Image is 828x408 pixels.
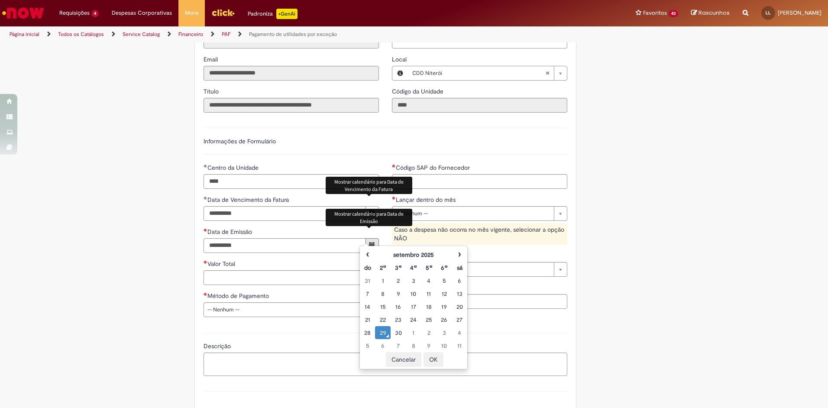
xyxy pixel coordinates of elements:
div: 20 September 2025 Saturday [454,302,465,311]
div: 06 September 2025 Saturday [454,276,465,285]
img: click_logo_yellow_360x200.png [211,6,235,19]
div: 05 September 2025 Friday [439,276,450,285]
img: ServiceNow [1,4,45,22]
span: Necessários [204,292,207,296]
div: Escolher data [359,246,468,369]
th: Sábado [452,261,467,274]
span: 4 [91,10,99,17]
div: 17 September 2025 Wednesday [408,302,419,311]
th: Quinta-feira [421,261,437,274]
label: Somente leitura - Email [204,55,220,64]
th: Próximo mês [452,248,467,261]
span: CDD Niterói [412,66,545,80]
abbr: Limpar campo Local [541,66,554,80]
div: 02 October 2025 Thursday [424,328,434,337]
div: 15 September 2025 Monday [377,302,388,311]
span: Somente leitura - Título [204,87,220,95]
span: Favoritos [643,9,667,17]
span: -- Nenhum -- [396,207,550,220]
span: Método de Pagamento [207,292,271,300]
a: Service Catalog [123,31,160,38]
div: 10 September 2025 Wednesday [408,289,419,298]
span: Obrigatório Preenchido [204,164,207,168]
div: 07 September 2025 Sunday [362,289,373,298]
span: Necessários [204,260,207,264]
input: Número do Pedido [392,294,567,309]
span: Rascunhos [699,9,730,17]
span: Despesas Corporativas [112,9,172,17]
div: Padroniza [248,9,298,19]
button: OK [424,352,443,367]
span: Data de Vencimento da Fatura [207,196,291,204]
label: Somente leitura - Título [204,87,220,96]
div: 05 October 2025 Sunday [362,341,373,350]
span: Requisições [59,9,90,17]
span: -- Nenhum -- [396,262,550,276]
span: Centro da Unidade [207,164,260,172]
div: 22 September 2025 Monday [377,315,388,324]
div: 23 September 2025 Tuesday [393,315,404,324]
div: 27 September 2025 Saturday [454,315,465,324]
th: setembro 2025. Alternar mês [375,248,452,261]
div: 06 October 2025 Monday [377,341,388,350]
div: 04 October 2025 Saturday [454,328,465,337]
input: Data de Vencimento da Fatura 01 October 2025 Wednesday [204,206,366,221]
span: Valor Total [207,260,237,268]
div: 30 September 2025 Tuesday [393,328,404,337]
th: Quarta-feira [406,261,421,274]
input: Título [204,98,379,113]
div: 09 October 2025 Thursday [424,341,434,350]
input: Valor Total [204,270,379,285]
p: +GenAi [276,9,298,19]
span: Código SAP do Fornecedor [396,164,472,172]
span: 43 [669,10,678,17]
div: 01 October 2025 Wednesday [408,328,419,337]
div: 25 September 2025 Thursday [424,315,434,324]
a: PAF [222,31,230,38]
span: Local [392,55,408,63]
div: 31 August 2025 Sunday [362,276,373,285]
span: Obrigatório Preenchido [204,196,207,200]
span: LL [766,10,771,16]
div: 26 September 2025 Friday [439,315,450,324]
input: Data de Emissão [204,238,366,253]
span: -- Nenhum -- [207,303,361,317]
div: 03 October 2025 Friday [439,328,450,337]
div: 01 September 2025 Monday [377,276,388,285]
div: 07 October 2025 Tuesday [393,341,404,350]
th: Sexta-feira [437,261,452,274]
div: 16 September 2025 Tuesday [393,302,404,311]
span: Necessários [392,164,396,168]
div: 09 September 2025 Tuesday [393,289,404,298]
span: Somente leitura - Email [204,55,220,63]
a: Pagamento de utilidades por exceção [249,31,337,38]
div: 19 September 2025 Friday [439,302,450,311]
th: Domingo [360,261,375,274]
textarea: Descrição [204,353,567,376]
th: Terça-feira [391,261,406,274]
th: Segunda-feira [375,261,390,274]
div: 11 September 2025 Thursday [424,289,434,298]
span: [PERSON_NAME] [778,9,822,16]
span: Somente leitura - Código da Unidade [392,87,445,95]
a: Página inicial [10,31,39,38]
span: Data de Emissão [207,228,254,236]
span: More [185,9,198,17]
span: Necessários [204,228,207,232]
div: Caso a despesa não ocorra no mês vigente, selecionar a opção NÃO [392,223,567,245]
div: 04 September 2025 Thursday [424,276,434,285]
div: 13 September 2025 Saturday [454,289,465,298]
div: Mostrar calendário para Data de Vencimento da Fatura [326,177,412,194]
div: 11 October 2025 Saturday [454,341,465,350]
div: 28 September 2025 Sunday [362,328,373,337]
div: O seletor de data foi aberto.29 September 2025 Monday [377,328,388,337]
div: 08 September 2025 Monday [377,289,388,298]
div: 24 September 2025 Wednesday [408,315,419,324]
a: CDD NiteróiLimpar campo Local [408,66,567,80]
span: Necessários [392,196,396,200]
a: Rascunhos [691,9,730,17]
label: Somente leitura - Código da Unidade [392,87,445,96]
button: Cancelar [386,352,421,367]
div: 08 October 2025 Wednesday [408,341,419,350]
div: 14 September 2025 Sunday [362,302,373,311]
